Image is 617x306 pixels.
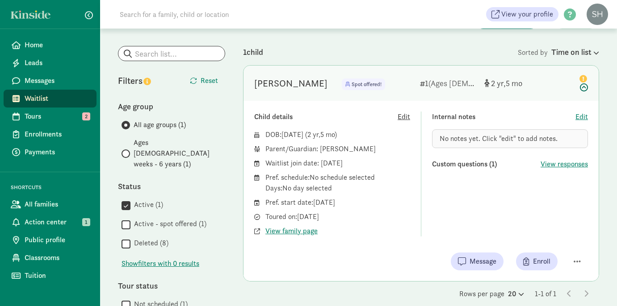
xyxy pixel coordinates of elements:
[4,36,97,54] a: Home
[398,112,410,122] button: Edit
[307,130,320,139] span: 2
[432,112,575,122] div: Internal notes
[4,249,97,267] a: Classrooms
[4,267,97,285] a: Tuition
[4,213,97,231] a: Action center 1
[254,112,398,122] div: Child details
[243,46,518,58] div: 1 child
[4,231,97,249] a: Public profile
[432,159,541,170] div: Custom questions (1)
[265,144,410,154] div: Parent/Guardian: [PERSON_NAME]
[118,46,225,61] input: Search list...
[265,172,410,194] div: Pref. schedule: No schedule selected Days: No day selected
[134,120,186,130] span: All age groups (1)
[572,263,617,306] iframe: Chat Widget
[484,77,527,89] div: [object Object]
[451,252,504,270] button: Message
[551,46,599,58] div: Time on list
[118,100,225,112] div: Age group
[265,129,410,140] div: DOB: ( )
[118,280,225,292] div: Tour status
[130,219,206,229] label: Active - spot offered (1)
[25,58,89,68] span: Leads
[4,195,97,213] a: All families
[25,270,89,281] span: Tuition
[25,111,89,122] span: Tours
[533,256,550,267] span: Enroll
[541,159,588,170] button: View responses
[25,217,89,227] span: Action center
[516,252,558,270] button: Enroll
[82,218,90,226] span: 1
[243,289,599,299] div: Rows per page 1-1 of 1
[265,211,410,222] div: Toured on: [DATE]
[4,125,97,143] a: Enrollments
[25,147,89,157] span: Payments
[470,256,496,267] span: Message
[342,79,385,90] span: Spot offered!
[501,9,553,20] span: View your profile
[25,199,89,210] span: All families
[4,143,97,161] a: Payments
[508,289,524,299] div: 20
[130,199,163,210] label: Active (1)
[114,5,365,23] input: Search for a family, child or location
[25,252,89,263] span: Classrooms
[201,75,218,86] span: Reset
[25,129,89,140] span: Enrollments
[4,108,97,125] a: Tours 2
[265,158,410,169] div: Waitlist join date: [DATE]
[4,90,97,108] a: Waitlist
[130,238,168,248] label: Deleted (8)
[491,78,506,88] span: 2
[352,81,382,88] span: Spot offered!
[25,40,89,50] span: Home
[506,78,522,88] span: 5
[518,46,599,58] div: Sorted by
[281,130,303,139] span: [DATE]
[122,258,199,269] button: Showfilters with 0 results
[440,134,558,143] span: No notes yet. Click "edit" to add notes.
[420,77,477,89] div: 1
[118,180,225,192] div: Status
[486,7,558,21] a: View your profile
[183,72,225,90] button: Reset
[575,112,588,122] button: Edit
[320,130,335,139] span: 5
[122,258,199,269] span: Show filters with 0 results
[82,112,90,120] span: 2
[25,235,89,245] span: Public profile
[265,226,318,236] button: View family page
[25,75,89,86] span: Messages
[4,54,97,72] a: Leads
[265,197,410,208] div: Pref. start date: [DATE]
[254,76,327,91] div: nivaan Gupta
[428,78,591,88] span: (Ages [DEMOGRAPHIC_DATA] weeks - 6 years)
[25,93,89,104] span: Waitlist
[134,137,225,170] span: Ages [DEMOGRAPHIC_DATA] weeks - 6 years (1)
[4,72,97,90] a: Messages
[118,74,172,87] div: Filters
